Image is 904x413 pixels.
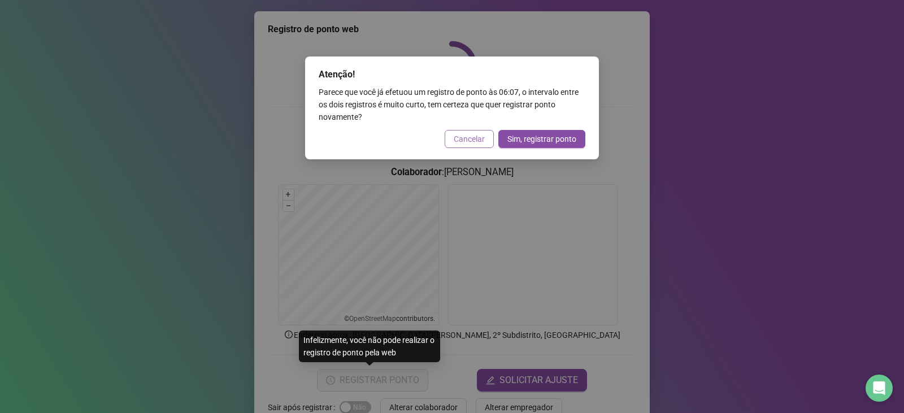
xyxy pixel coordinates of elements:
span: Sim, registrar ponto [507,133,576,145]
div: Parece que você já efetuou um registro de ponto às 06:07 , o intervalo entre os dois registros é ... [319,86,585,123]
button: Cancelar [445,130,494,148]
div: Atenção! [319,68,585,81]
div: Infelizmente, você não pode realizar o registro de ponto pela web [299,331,440,362]
div: Open Intercom Messenger [866,375,893,402]
span: Cancelar [454,133,485,145]
button: Sim, registrar ponto [498,130,585,148]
